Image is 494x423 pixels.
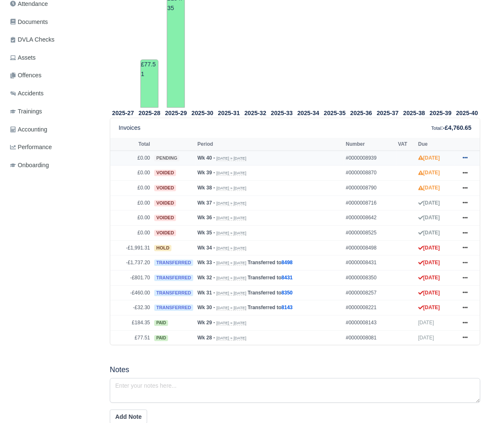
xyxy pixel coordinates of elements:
span: hold [154,245,172,252]
small: [DATE] » [DATE] [216,321,246,326]
td: #0000008431 [344,256,396,271]
th: Due [416,138,455,151]
a: Assets [7,50,100,66]
a: Accounting [7,122,100,138]
td: £77.51 [110,331,152,345]
span: voided [154,230,176,236]
small: [DATE] » [DATE] [216,201,246,206]
strong: Wk 39 - [198,170,215,176]
a: 8350 [282,290,293,296]
strong: [DATE] [419,155,440,161]
span: voided [154,215,176,221]
strong: [DATE] [419,275,440,281]
a: 8143 [282,305,293,311]
td: #0000008790 [344,181,396,196]
strong: Wk 34 - [198,245,215,251]
td: £77.51 [140,60,159,108]
th: 2025-34 [295,108,322,118]
strong: Wk 30 - [198,305,215,311]
td: #0000008939 [344,151,396,166]
td: £0.00 [110,196,152,211]
th: 2025-35 [322,108,348,118]
td: -£1,991.31 [110,241,152,256]
strong: Wk 32 - [198,275,215,281]
strong: Wk 31 - [198,290,215,296]
small: [DATE] » [DATE] [216,336,246,341]
td: #0000008221 [344,301,396,316]
strong: -£4,760.65 [443,125,472,131]
span: transferred [154,275,193,281]
small: [DATE] » [DATE] [216,306,246,311]
span: transferred [154,305,193,311]
th: 2025-37 [374,108,401,118]
span: voided [154,185,176,192]
strong: [DATE] [419,215,440,221]
small: [DATE] » [DATE] [216,156,246,161]
span: paid [154,336,168,342]
span: pending [154,155,179,162]
span: Trainings [10,107,42,117]
strong: Transferred to [248,305,293,311]
strong: Wk 29 - [198,320,215,326]
th: 2025-27 [110,108,136,118]
small: [DATE] » [DATE] [216,276,246,281]
td: #0000008081 [344,331,396,345]
td: #0000008642 [344,211,396,226]
h5: Notes [110,366,481,375]
td: #0000008350 [344,271,396,286]
th: 2025-31 [216,108,242,118]
th: 2025-28 [136,108,163,118]
strong: Wk 35 - [198,230,215,236]
small: Total [432,126,442,131]
th: 2025-33 [269,108,295,118]
th: 2025-38 [401,108,428,118]
div: : [432,123,472,133]
span: Onboarding [10,161,49,171]
strong: [DATE] [419,200,440,206]
small: [DATE] » [DATE] [216,171,246,176]
th: 2025-30 [189,108,216,118]
strong: [DATE] [419,230,440,236]
td: -£801.70 [110,271,152,286]
span: paid [154,321,168,326]
span: transferred [154,290,193,297]
span: DVLA Checks [10,35,55,45]
td: £0.00 [110,211,152,226]
td: -£32.30 [110,301,152,316]
td: #0000008870 [344,166,396,181]
h6: Invoices [119,125,140,132]
strong: [DATE] [419,305,440,311]
small: [DATE] » [DATE] [216,291,246,296]
span: Documents [10,17,48,27]
small: [DATE] » [DATE] [216,216,246,221]
a: 8431 [282,275,293,281]
td: £0.00 [110,166,152,181]
strong: Transferred to [248,275,293,281]
span: voided [154,170,176,176]
td: -£460.00 [110,286,152,301]
strong: Wk 38 - [198,185,215,191]
th: 2025-29 [163,108,189,118]
a: Onboarding [7,158,100,174]
a: Offences [7,68,100,84]
strong: [DATE] [419,290,440,296]
small: [DATE] » [DATE] [216,231,246,236]
small: [DATE] » [DATE] [216,186,246,191]
a: 8498 [282,260,293,266]
span: [DATE] [419,320,434,326]
strong: Wk 33 - [198,260,215,266]
span: Offences [10,71,42,81]
th: 2025-39 [428,108,454,118]
th: Number [344,138,396,151]
strong: [DATE] [419,170,440,176]
strong: Wk 36 - [198,215,215,221]
th: VAT [396,138,416,151]
span: voided [154,200,176,207]
td: £0.00 [110,181,152,196]
td: #0000008143 [344,316,396,331]
th: Period [195,138,344,151]
td: -£1,737.20 [110,256,152,271]
td: £0.00 [110,226,152,241]
strong: Transferred to [248,260,293,266]
td: £184.35 [110,316,152,331]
